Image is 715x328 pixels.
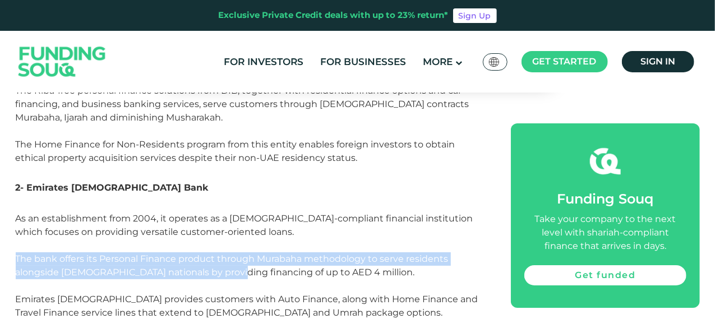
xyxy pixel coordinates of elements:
[557,191,653,207] span: Funding Souq
[622,51,694,72] a: Sign in
[453,8,497,23] a: Sign Up
[533,56,597,67] span: Get started
[221,53,306,71] a: For Investors
[524,265,686,285] a: Get funded
[16,182,209,193] span: 2- Emirates [DEMOGRAPHIC_DATA] Bank
[423,56,453,67] span: More
[317,53,409,71] a: For Businesses
[524,212,686,253] div: Take your company to the next level with shariah-compliant finance that arrives in days.
[590,146,621,177] img: fsicon
[7,34,117,90] img: Logo
[219,9,449,22] div: Exclusive Private Credit deals with up to 23% return*
[16,31,485,163] span: Since its establishment in [DATE], it has become the biggest [DEMOGRAPHIC_DATA] institution world...
[489,57,499,67] img: SA Flag
[640,56,675,67] span: Sign in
